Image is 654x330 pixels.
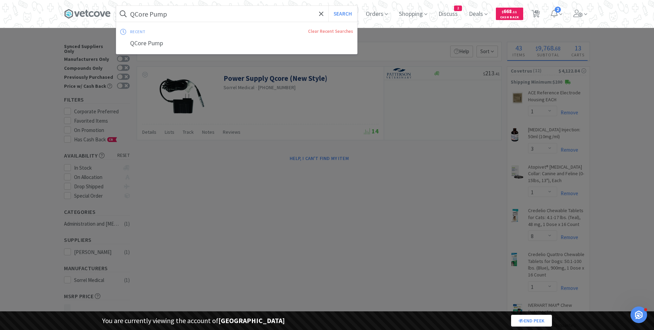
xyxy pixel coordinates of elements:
div: recent [130,26,227,37]
span: Cash Back [500,16,519,20]
a: Clear Recent Searches [308,28,353,34]
p: You are currently viewing the account of [102,315,285,326]
button: Search [328,6,357,22]
span: 2 [454,6,462,11]
span: $ [502,10,503,14]
a: End Peek [511,315,552,327]
a: 43 [529,12,543,18]
div: QCore Pump [116,37,357,50]
a: Discuss2 [436,11,461,17]
span: . 11 [512,10,517,14]
iframe: Intercom live chat [630,307,647,323]
span: 2 [555,7,561,13]
strong: [GEOGRAPHIC_DATA] [218,316,285,325]
input: Search by item, sku, manufacturer, ingredient, size... [116,6,357,22]
span: 668 [502,8,517,15]
a: $668.11Cash Back [496,4,523,23]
